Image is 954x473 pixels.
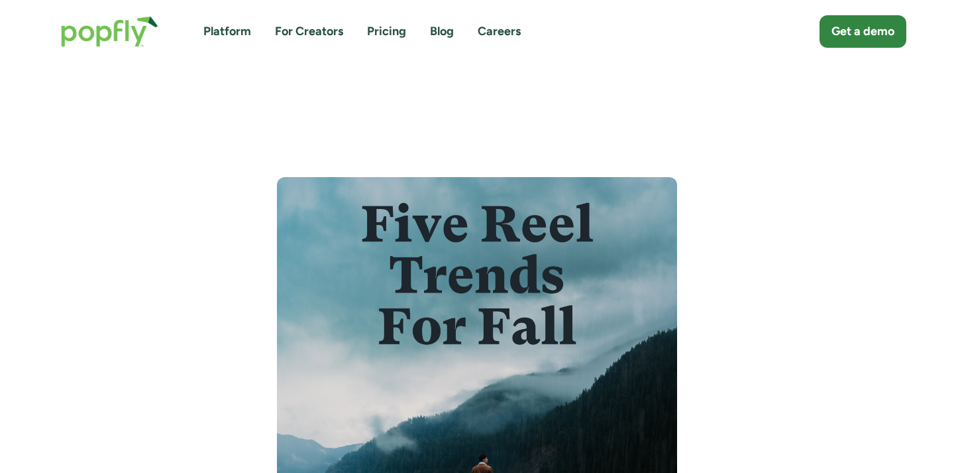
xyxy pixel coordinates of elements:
[275,23,343,40] a: For Creators
[367,23,406,40] a: Pricing
[820,15,906,48] a: Get a demo
[831,23,894,40] div: Get a demo
[478,23,521,40] a: Careers
[430,23,454,40] a: Blog
[48,3,172,60] a: home
[203,23,251,40] a: Platform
